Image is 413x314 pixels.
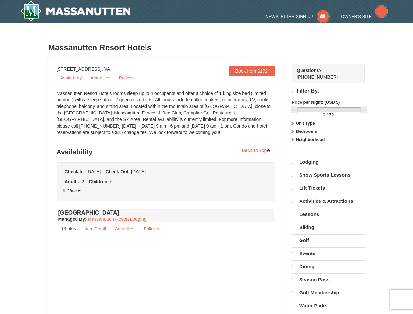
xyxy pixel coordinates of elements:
a: Owner's Site [341,14,388,19]
small: Item Detail [85,226,106,231]
a: Policies [115,73,139,83]
a: Policies [139,222,163,235]
a: Events [292,247,365,260]
button: Change [63,187,82,195]
strong: Bedrooms [296,129,317,134]
span: 0 [110,179,113,184]
a: Amenities [111,222,139,235]
span: [DATE] [131,169,146,174]
h3: Massanutten Resort Hotels [48,41,365,54]
a: Dining [292,260,365,273]
a: Newsletter Sign Up [266,14,330,19]
a: Biking [292,221,365,234]
strong: Unit Type [296,121,315,126]
a: Massanutten Resort [20,1,131,22]
a: Book from $172! [229,66,276,76]
span: 2 [82,179,84,184]
h4: [GEOGRAPHIC_DATA] [58,209,274,216]
strong: Check Out: [105,169,130,174]
strong: Questions? [297,68,322,73]
a: Season Pass [292,273,365,286]
span: Managed By [58,217,85,222]
a: Item Detail [80,222,110,235]
small: Photos [62,226,76,231]
strong: Neighborhood [296,137,325,142]
a: Water Parks [292,300,365,312]
h4: Filter By: [292,88,365,94]
a: Snow Sports Lessons [292,169,365,181]
a: Activities & Attractions [292,195,365,207]
a: Lodging [292,156,365,168]
span: [PHONE_NUMBER] [297,67,353,79]
span: Newsletter Sign Up [266,14,313,19]
label: - [292,112,365,118]
span: [DATE] [86,169,101,174]
a: Availability [57,73,86,83]
strong: Check In: [65,169,85,174]
a: Lift Tickets [292,182,365,194]
a: Massanutten Resort Lodging [88,217,146,222]
span: 172 [327,113,334,117]
h3: Availability [57,146,276,159]
a: Photos [58,222,80,235]
span: Owner's Site [341,14,372,19]
a: Lessons [292,208,365,220]
strong: Children: [89,179,109,184]
strong: Adults: [65,179,80,184]
a: Golf Membership [292,287,365,299]
strong: : [58,217,87,222]
span: 0 [323,113,325,117]
img: Massanutten Resort Logo [20,1,131,22]
small: Policies [144,226,159,231]
div: Massanutten Resort Hotels rooms sleep up to 4 occupants and offer a choice of 1 king size bed (li... [57,90,276,142]
small: Amenities [115,226,135,231]
a: Back To Top [238,146,276,155]
a: Golf [292,234,365,247]
a: Amenities [86,73,114,83]
strong: Price per Night: (USD $) [292,100,340,105]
